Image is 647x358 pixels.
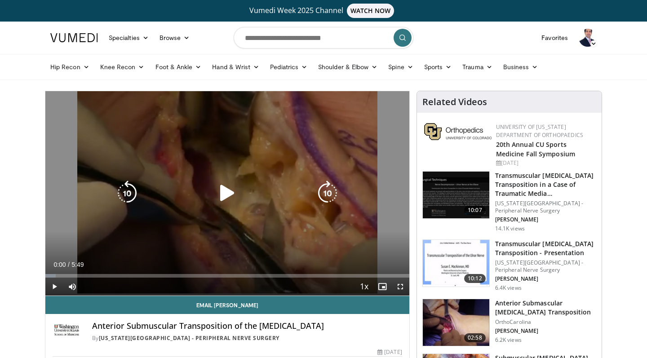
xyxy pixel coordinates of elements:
img: Vumedi-Screen-Cap_1.jpg.150x105_q85_crop-smart_upscale.jpg [423,240,489,287]
h3: Transmuscular [MEDICAL_DATA] Transposition in a Case of Traumatic Media… [495,171,596,198]
h3: Anterior Submascular [MEDICAL_DATA] Transposition [495,299,596,317]
a: Spine [383,58,418,76]
span: WATCH NOW [347,4,394,18]
div: By [92,334,402,342]
p: [PERSON_NAME] [495,327,596,335]
p: [US_STATE][GEOGRAPHIC_DATA] - Peripheral Nerve Surgery [495,200,596,214]
a: University of [US_STATE] Department of Orthopaedics [496,123,583,139]
img: Avatar [579,29,597,47]
h3: Transmuscular [MEDICAL_DATA] Transposition - Presentation [495,239,596,257]
p: [US_STATE][GEOGRAPHIC_DATA] - Peripheral Nerve Surgery [495,259,596,274]
a: Vumedi Week 2025 ChannelWATCH NOW [52,4,595,18]
p: 14.1K views [495,225,525,232]
input: Search topics, interventions [234,27,413,49]
p: [PERSON_NAME] [495,275,596,283]
h4: Related Videos [422,97,487,107]
a: Knee Recon [95,58,150,76]
img: Washington University School of Medicine - Peripheral Nerve Surgery [53,321,81,343]
a: 02:58 Anterior Submascular [MEDICAL_DATA] Transposition OrthoCarolina [PERSON_NAME] 6.2K views [422,299,596,346]
a: Pediatrics [265,58,313,76]
span: 0:00 [53,261,66,268]
button: Mute [63,278,81,296]
a: Shoulder & Elbow [313,58,383,76]
div: [DATE] [377,348,402,356]
p: [PERSON_NAME] [495,216,596,223]
a: Trauma [457,58,498,76]
a: Foot & Ankle [150,58,207,76]
img: 385e3d01-1172-4e7e-a9c3-ec6871335ff9.150x105_q85_crop-smart_upscale.jpg [423,299,489,346]
button: Fullscreen [391,278,409,296]
img: VuMedi Logo [50,33,98,42]
div: [DATE] [496,159,594,167]
a: 10:07 Transmuscular [MEDICAL_DATA] Transposition in a Case of Traumatic Media… [US_STATE][GEOGRAP... [422,171,596,232]
span: 02:58 [464,333,486,342]
span: 10:07 [464,206,486,215]
p: 6.2K views [495,336,522,344]
h4: Anterior Submuscular Transposition of the [MEDICAL_DATA] [92,321,402,331]
a: Browse [154,29,195,47]
span: / [68,261,70,268]
button: Enable picture-in-picture mode [373,278,391,296]
a: 20th Annual CU Sports Medicine Fall Symposium [496,140,575,158]
div: Progress Bar [45,274,409,278]
video-js: Video Player [45,91,409,296]
a: Sports [419,58,457,76]
a: Specialties [103,29,154,47]
button: Play [45,278,63,296]
button: Playback Rate [355,278,373,296]
a: Hip Recon [45,58,95,76]
img: Videography---Title-Standard_1.jpg.150x105_q85_crop-smart_upscale.jpg [423,172,489,218]
a: Email [PERSON_NAME] [45,296,409,314]
p: OrthoCarolina [495,318,596,326]
a: Business [498,58,544,76]
a: Favorites [536,29,573,47]
a: 10:12 Transmuscular [MEDICAL_DATA] Transposition - Presentation [US_STATE][GEOGRAPHIC_DATA] - Per... [422,239,596,292]
p: 6.4K views [495,284,522,292]
span: 10:12 [464,274,486,283]
span: 5:49 [71,261,84,268]
a: [US_STATE][GEOGRAPHIC_DATA] - Peripheral Nerve Surgery [99,334,279,342]
img: 355603a8-37da-49b6-856f-e00d7e9307d3.png.150x105_q85_autocrop_double_scale_upscale_version-0.2.png [424,123,492,140]
a: Hand & Wrist [207,58,265,76]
